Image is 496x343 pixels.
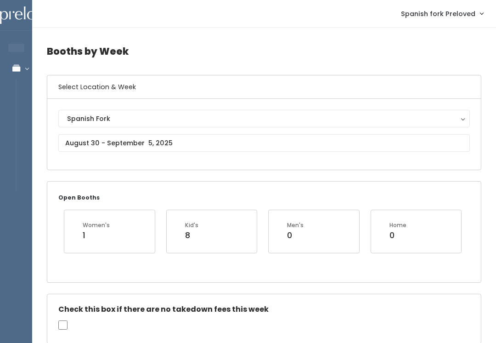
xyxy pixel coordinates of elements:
div: Kid's [185,221,198,229]
div: Women's [83,221,110,229]
div: Men's [287,221,304,229]
div: Spanish Fork [67,114,461,124]
span: Spanish fork Preloved [401,9,475,19]
h4: Booths by Week [47,39,481,64]
small: Open Booths [58,194,100,201]
div: 8 [185,229,198,241]
h6: Select Location & Week [47,75,481,99]
div: 0 [389,229,406,241]
h5: Check this box if there are no takedown fees this week [58,305,470,314]
div: 1 [83,229,110,241]
div: 0 [287,229,304,241]
button: Spanish Fork [58,110,470,127]
input: August 30 - September 5, 2025 [58,134,470,152]
div: Home [389,221,406,229]
a: Spanish fork Preloved [392,4,492,23]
